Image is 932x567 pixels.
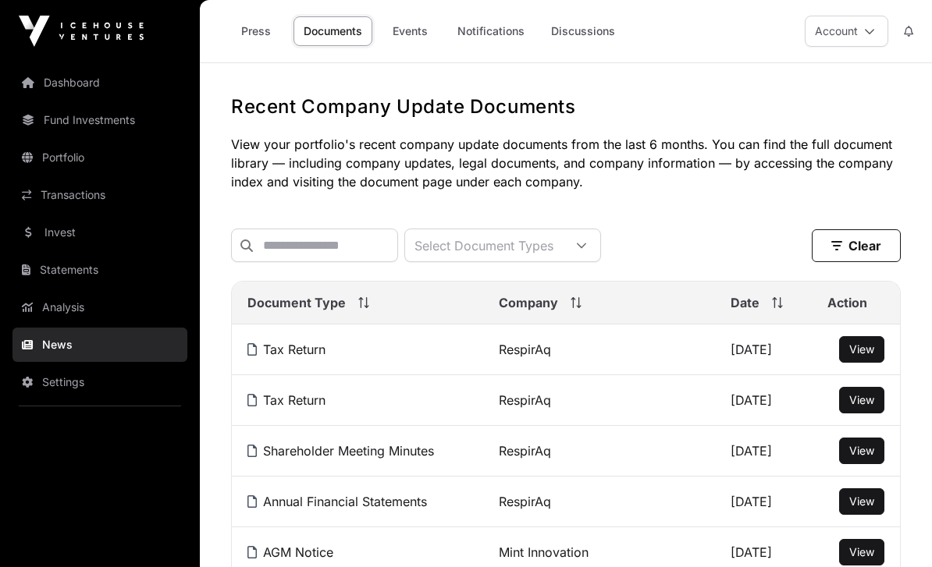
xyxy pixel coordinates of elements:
a: Invest [12,215,187,250]
a: Statements [12,253,187,287]
a: Tax Return [247,342,325,357]
button: Clear [812,229,901,262]
span: Action [827,293,867,312]
a: View [849,544,874,560]
a: Shareholder Meeting Minutes [247,443,434,459]
h1: Recent Company Update Documents [231,94,901,119]
a: Press [225,16,287,46]
a: Portfolio [12,140,187,175]
a: Notifications [447,16,535,46]
a: Tax Return [247,392,325,408]
span: View [849,342,874,356]
td: [DATE] [715,477,812,527]
span: View [849,545,874,558]
a: Annual Financial Statements [247,494,427,509]
td: [DATE] [715,324,812,375]
a: Transactions [12,178,187,212]
a: AGM Notice [247,544,333,560]
span: View [849,444,874,457]
button: View [839,539,884,565]
span: Document Type [247,293,346,312]
a: RespirAq [499,342,551,357]
a: View [849,494,874,509]
span: View [849,393,874,406]
a: Fund Investments [12,103,187,137]
button: View [839,387,884,413]
td: [DATE] [715,426,812,477]
img: Icehouse Ventures Logo [19,16,144,47]
a: Documents [293,16,372,46]
td: [DATE] [715,375,812,426]
a: RespirAq [499,443,551,459]
a: View [849,443,874,459]
a: Analysis [12,290,187,324]
iframe: Chat Widget [854,492,932,567]
a: Mint Innovation [499,544,589,560]
a: RespirAq [499,494,551,509]
button: Account [805,16,888,47]
span: Company [499,293,558,312]
p: View your portfolio's recent company update documents from the last 6 months. You can find the fu... [231,135,901,191]
a: Events [379,16,441,46]
div: Select Document Types [405,229,563,261]
a: News [12,328,187,362]
a: Dashboard [12,66,187,100]
span: View [849,494,874,508]
span: Date [731,293,759,312]
a: View [849,342,874,357]
a: RespirAq [499,392,551,408]
button: View [839,438,884,464]
a: View [849,392,874,408]
button: View [839,336,884,363]
button: View [839,488,884,515]
a: Discussions [541,16,625,46]
a: Settings [12,365,187,399]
